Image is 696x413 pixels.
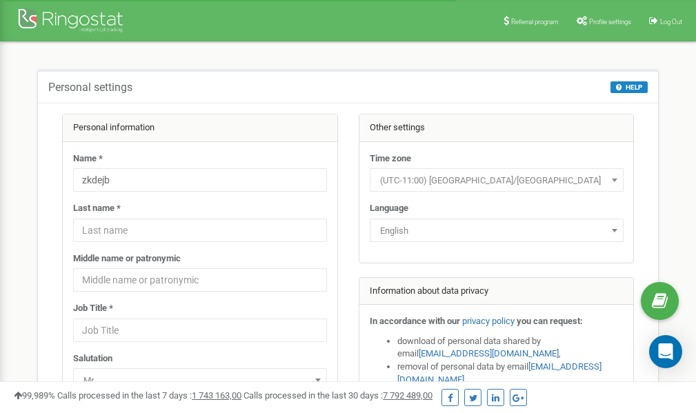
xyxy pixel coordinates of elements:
span: Calls processed in the last 30 days : [243,390,432,401]
label: Job Title * [73,302,113,315]
strong: you can request: [517,316,583,326]
input: Name [73,168,327,192]
span: (UTC-11:00) Pacific/Midway [375,171,619,190]
input: Middle name or patronymic [73,268,327,292]
span: English [370,219,624,242]
span: Referral program [511,18,559,26]
div: Open Intercom Messenger [649,335,682,368]
button: HELP [610,81,648,93]
label: Salutation [73,352,112,365]
u: 7 792 489,00 [383,390,432,401]
a: privacy policy [462,316,515,326]
strong: In accordance with our [370,316,460,326]
div: Other settings [359,114,634,142]
u: 1 743 163,00 [192,390,241,401]
div: Information about data privacy [359,278,634,305]
span: Mr. [73,368,327,392]
li: download of personal data shared by email , [397,335,624,361]
span: English [375,221,619,241]
label: Middle name or patronymic [73,252,181,265]
li: removal of personal data by email , [397,361,624,386]
h5: Personal settings [48,81,132,94]
span: Calls processed in the last 7 days : [57,390,241,401]
label: Language [370,202,408,215]
span: Profile settings [589,18,631,26]
label: Name * [73,152,103,165]
div: Personal information [63,114,337,142]
span: 99,989% [14,390,55,401]
label: Last name * [73,202,121,215]
label: Time zone [370,152,411,165]
span: Mr. [78,371,322,390]
span: Log Out [660,18,682,26]
input: Job Title [73,319,327,342]
span: (UTC-11:00) Pacific/Midway [370,168,624,192]
input: Last name [73,219,327,242]
a: [EMAIL_ADDRESS][DOMAIN_NAME] [419,348,559,359]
